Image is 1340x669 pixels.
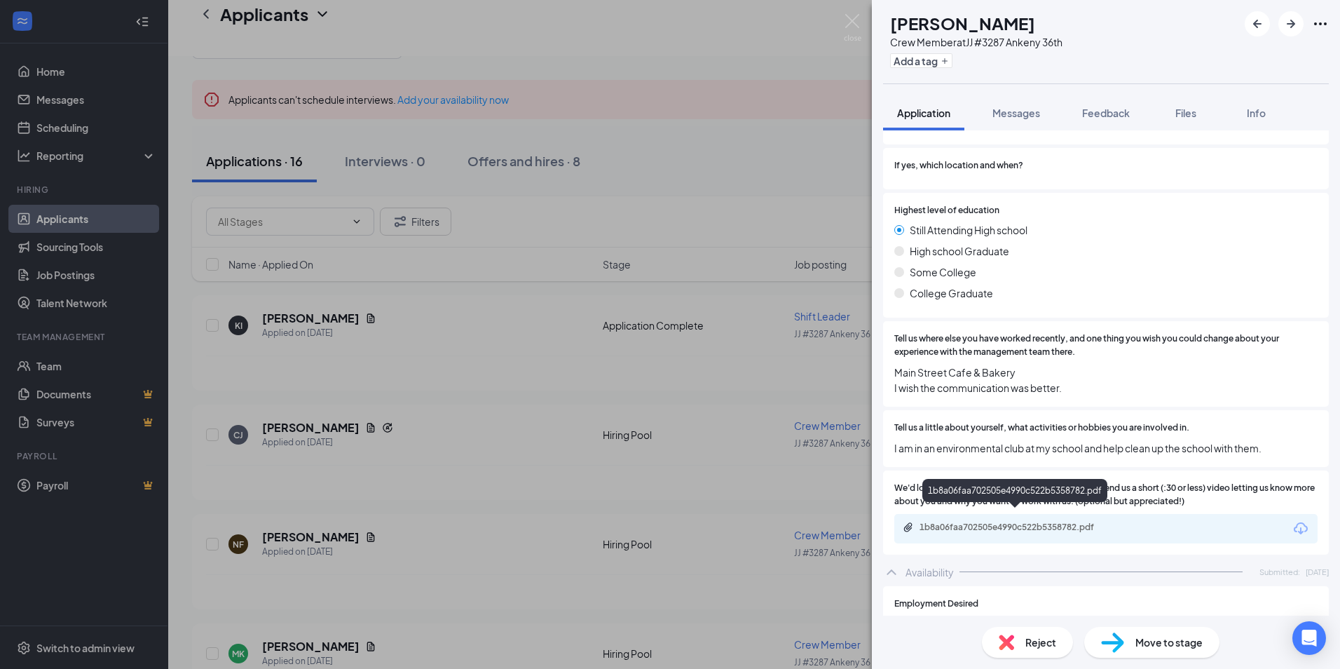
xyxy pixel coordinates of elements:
[894,365,1318,396] span: Main Street Cafe & Bakery I wish the communication was better.
[1278,11,1304,36] button: ArrowRight
[1292,520,1309,537] svg: Download
[890,35,1062,49] div: Crew Member at JJ #3287 Ankeny 36th
[890,11,1035,35] h1: [PERSON_NAME]
[910,222,1027,238] span: Still Attending High school
[941,57,949,65] svg: Plus
[992,107,1040,119] span: Messages
[883,564,900,581] svg: ChevronUp
[1247,107,1266,119] span: Info
[897,107,950,119] span: Application
[894,421,1189,435] span: Tell us a little about yourself, what activities or hobbies you are involved in.
[1135,635,1203,650] span: Move to stage
[1249,15,1266,32] svg: ArrowLeftNew
[894,204,999,217] span: Highest level of education
[1025,635,1056,650] span: Reject
[894,597,978,611] span: Employment Desired
[1175,107,1196,119] span: Files
[1292,621,1326,655] div: Open Intercom Messenger
[894,482,1318,508] span: We'd love to "meet" you. Using your device, please send us a short (:30 or less) video letting us...
[894,440,1318,456] span: I am in an environmental club at my school and help clean up the school with them.
[1259,566,1300,578] span: Submitted:
[1283,15,1299,32] svg: ArrowRight
[1306,566,1329,578] span: [DATE]
[1312,15,1329,32] svg: Ellipses
[890,53,952,68] button: PlusAdd a tag
[894,159,1023,173] span: If yes, which location and when?
[1082,107,1130,119] span: Feedback
[903,522,1130,535] a: Paperclip1b8a06faa702505e4990c522b5358782.pdf
[910,243,1009,259] span: High school Graduate
[1245,11,1270,36] button: ArrowLeftNew
[894,332,1318,359] span: Tell us where else you have worked recently, and one thing you wish you could change about your e...
[910,264,976,280] span: Some College
[903,522,914,533] svg: Paperclip
[910,285,993,301] span: College Graduate
[919,522,1116,533] div: 1b8a06faa702505e4990c522b5358782.pdf
[922,479,1107,502] div: 1b8a06faa702505e4990c522b5358782.pdf
[905,565,954,579] div: Availability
